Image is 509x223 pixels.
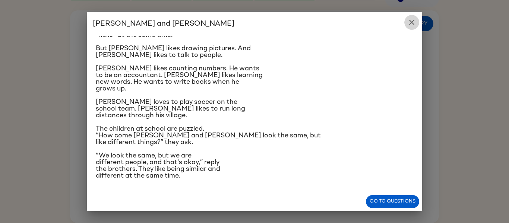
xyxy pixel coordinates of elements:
[366,195,419,208] button: Go to questions
[87,12,422,36] h2: [PERSON_NAME] and [PERSON_NAME]
[96,45,251,58] span: But [PERSON_NAME] likes drawing pictures. And [PERSON_NAME] likes to talk to people.
[96,99,245,119] span: [PERSON_NAME] loves to play soccer on the school team. [PERSON_NAME] likes to run long distances ...
[96,152,220,179] span: “We look the same, but we are different people, and that's okay,” reply the brothers. They like b...
[404,15,419,30] button: close
[96,65,263,92] span: [PERSON_NAME] likes counting numbers. He wants to be an accountant. [PERSON_NAME] likes learning ...
[96,125,321,146] span: The children at school are puzzled. “How come [PERSON_NAME] and [PERSON_NAME] look the same, but ...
